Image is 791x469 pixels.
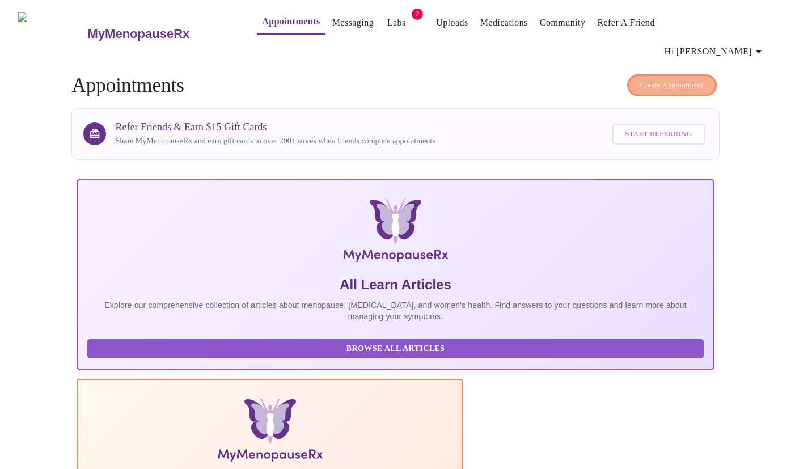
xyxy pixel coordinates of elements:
[18,12,86,55] img: MyMenopauseRx Logo
[480,15,528,31] a: Medications
[262,14,320,29] a: Appointments
[115,121,435,133] h3: Refer Friends & Earn $15 Gift Cards
[665,44,765,60] span: Hi [PERSON_NAME]
[88,27,190,41] h3: MyMenopauseRx
[625,128,692,141] span: Start Referring
[332,15,374,31] a: Messaging
[387,15,406,31] a: Labs
[627,74,717,96] button: Create Appointment
[86,14,235,54] a: MyMenopauseRx
[540,15,586,31] a: Community
[87,299,703,322] p: Explore our comprehensive collection of articles about menopause, [MEDICAL_DATA], and women's hea...
[535,11,590,34] button: Community
[328,11,378,34] button: Messaging
[597,15,655,31] a: Refer a Friend
[476,11,532,34] button: Medications
[412,9,423,20] span: 2
[71,74,719,97] h4: Appointments
[115,136,435,147] p: Share MyMenopauseRx and earn gift cards to over 200+ stores when friends complete appointments
[99,342,692,356] span: Browse All Articles
[593,11,659,34] button: Refer a Friend
[660,40,770,63] button: Hi [PERSON_NAME]
[87,276,703,294] h5: All Learn Articles
[640,79,704,92] span: Create Appointment
[436,15,468,31] a: Uploads
[612,124,704,145] button: Start Referring
[183,198,608,267] img: MyMenopauseRx Logo
[87,339,703,359] button: Browse All Articles
[432,11,473,34] button: Uploads
[378,11,414,34] button: Labs
[146,398,395,466] img: Menopause Manual
[257,10,324,35] button: Appointments
[87,343,706,353] a: Browse All Articles
[610,118,707,150] a: Start Referring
